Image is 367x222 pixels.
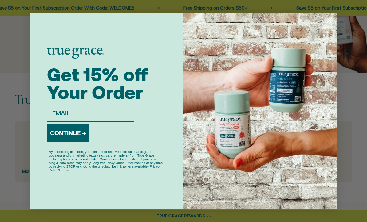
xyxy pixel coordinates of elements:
button: Close dialog [324,15,335,26]
p: By submitting this form, you consent to receive informational (e.g., order updates) and/or market... [49,150,164,172]
img: ea6db371-f0a2-4b66-b0cf-f62b63694141.jpeg [183,13,337,209]
a: Terms [60,168,69,172]
a: Privacy Policy [49,165,161,172]
img: logo placeholder [47,47,104,59]
button: CONTINUE → [47,124,89,142]
input: EMAIL [47,104,134,122]
span: Get 15% off Your Order [47,64,148,103]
